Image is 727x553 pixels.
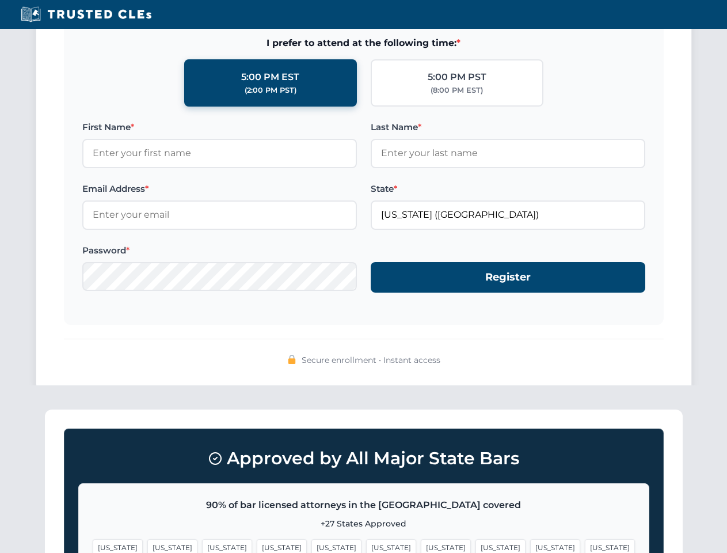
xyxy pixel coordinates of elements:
[82,182,357,196] label: Email Address
[78,443,649,474] h3: Approved by All Major State Bars
[371,262,645,293] button: Register
[82,244,357,257] label: Password
[287,355,296,364] img: 🔒
[241,70,299,85] div: 5:00 PM EST
[371,200,645,229] input: Florida (FL)
[302,354,440,366] span: Secure enrollment • Instant access
[82,200,357,229] input: Enter your email
[371,139,645,168] input: Enter your last name
[82,36,645,51] span: I prefer to attend at the following time:
[82,120,357,134] label: First Name
[371,182,645,196] label: State
[82,139,357,168] input: Enter your first name
[17,6,155,23] img: Trusted CLEs
[431,85,483,96] div: (8:00 PM EST)
[93,498,635,513] p: 90% of bar licensed attorneys in the [GEOGRAPHIC_DATA] covered
[93,517,635,530] p: +27 States Approved
[371,120,645,134] label: Last Name
[245,85,296,96] div: (2:00 PM PST)
[428,70,486,85] div: 5:00 PM PST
